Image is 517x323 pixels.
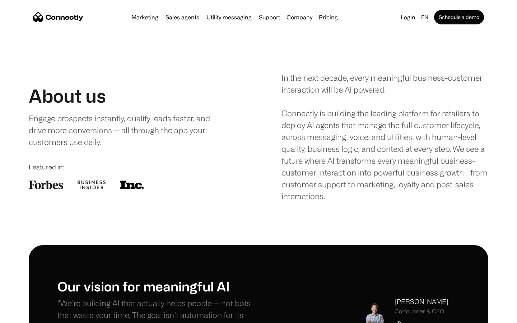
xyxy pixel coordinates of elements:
div: Co-founder & CEO [395,308,448,315]
div: Engage prospects instantly, qualify leads faster, and drive more conversions — all through the ap... [29,112,225,148]
a: Login [398,12,418,22]
div: en [421,12,428,22]
aside: Language selected: English [7,310,43,320]
a: Support [256,14,283,20]
h1: About us [29,85,106,107]
a: Sales agents [163,14,202,20]
div: In the next decade, every meaningful business-customer interaction will be AI powered. Connectly ... [281,72,488,202]
a: Utility messaging [204,14,255,20]
ul: Language list [14,310,43,320]
div: [PERSON_NAME] [395,297,448,306]
a: Marketing [129,14,161,20]
div: Featured in: [29,162,236,172]
h1: Our vision for meaningful AI [57,278,258,294]
div: Company [287,12,312,22]
a: Schedule a demo [434,10,484,24]
a: Pricing [316,14,341,20]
